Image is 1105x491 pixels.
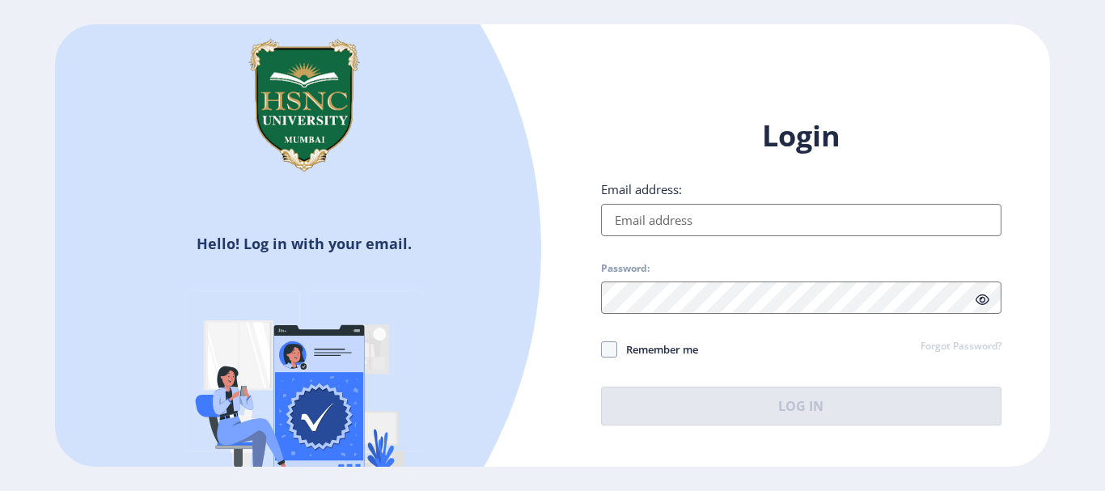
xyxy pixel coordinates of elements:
a: Forgot Password? [921,340,1001,354]
h1: Login [601,116,1001,155]
span: Remember me [617,340,698,359]
label: Email address: [601,181,682,197]
button: Log In [601,387,1001,425]
img: hsnc.png [223,24,385,186]
label: Password: [601,262,650,275]
input: Email address [601,204,1001,236]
